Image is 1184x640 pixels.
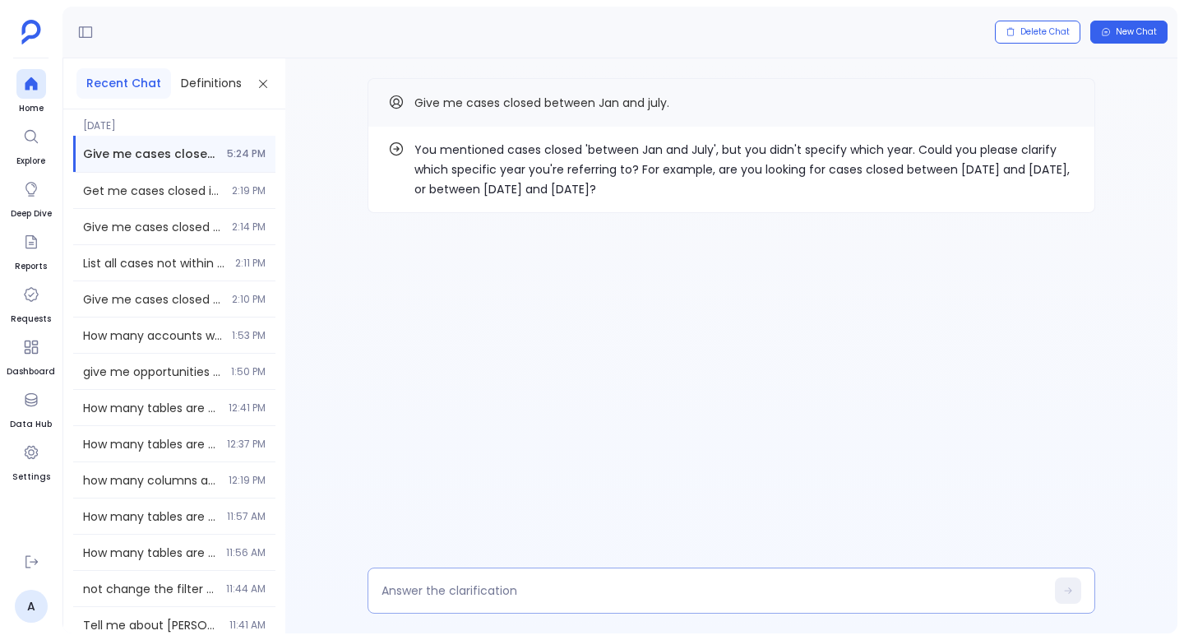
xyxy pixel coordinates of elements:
[11,207,52,220] span: Deep Dive
[73,109,275,132] span: [DATE]
[229,474,266,487] span: 12:19 PM
[83,291,222,308] span: Give me cases closed not between 2023-10-01 and 2024-03-02.
[16,155,46,168] span: Explore
[83,364,221,380] span: give me opportunities closed in the last quarter
[1090,21,1168,44] button: New Chat
[232,184,266,197] span: 2:19 PM
[232,293,266,306] span: 2:10 PM
[235,257,266,270] span: 2:11 PM
[232,220,266,234] span: 2:14 PM
[227,438,266,451] span: 12:37 PM
[414,95,669,111] span: Give me cases closed between Jan and july.
[83,581,216,597] span: not change the filter to include all the accounts that have less than 500k
[83,617,220,633] span: Tell me about Gibson - Sporer
[232,329,266,342] span: 1:53 PM
[7,365,55,378] span: Dashboard
[226,582,266,596] span: 11:44 AM
[21,20,41,44] img: petavue logo
[16,69,46,115] a: Home
[7,332,55,378] a: Dashboard
[83,545,216,561] : How many tables are disabled?\
[226,546,266,559] span: 11:56 AM
[15,227,47,273] a: Reports
[83,400,219,416] span: How many tables are present in CX data? (Use infotool)
[83,327,222,344] span: How many accounts were created in the last year
[10,385,52,431] a: Data Hub
[11,280,51,326] a: Requests
[83,508,217,525] span: How many tables are disabled?
[227,147,266,160] span: 5:24 PM
[11,313,51,326] span: Requests
[10,418,52,431] span: Data Hub
[227,510,266,523] span: 11:57 AM
[83,146,217,162] span: Give me cases closed between Jan and july.
[83,255,225,271] span: List all cases not within 2023 Q1.
[12,438,50,484] a: Settings
[11,174,52,220] a: Deep Dive
[12,471,50,484] span: Settings
[229,619,266,632] span: 11:41 AM
[229,401,266,415] span: 12:41 PM
[995,21,1080,44] button: Delete Chat
[16,102,46,115] span: Home
[231,365,266,378] span: 1:50 PM
[83,183,222,199] span: Get me cases closed in current and last 2 months, between Jan 2024 and May 2024, not on weekends,...
[83,436,217,452] span: How many tables are present in CX data?
[15,260,47,273] span: Reports
[76,68,171,99] button: Recent Chat
[83,472,219,489] span: how many columns are enabled in opportunity membership
[16,122,46,168] a: Explore
[171,68,252,99] button: Definitions
[83,219,222,235] span: Give me cases closed in the last 2 quarters, not in Q1 2024, and after FY 2022.
[1116,26,1157,38] span: New Chat
[414,140,1075,199] p: You mentioned cases closed 'between Jan and July', but you didn't specify which year. Could you p...
[1020,26,1070,38] span: Delete Chat
[15,590,48,623] a: A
